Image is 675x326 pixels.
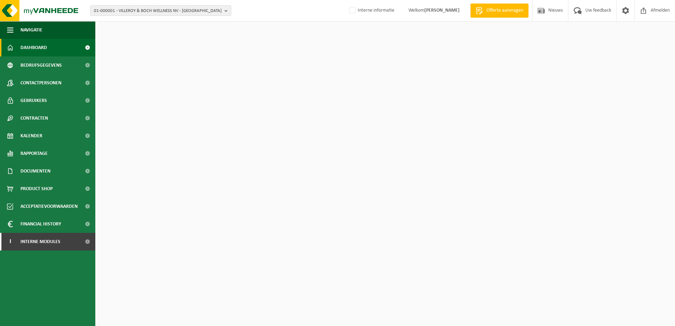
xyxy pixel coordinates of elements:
[20,198,78,215] span: Acceptatievoorwaarden
[7,233,13,250] span: I
[20,127,42,145] span: Kalender
[20,21,42,39] span: Navigatie
[20,74,61,92] span: Contactpersonen
[470,4,528,18] a: Offerte aanvragen
[20,233,60,250] span: Interne modules
[20,215,61,233] span: Financial History
[20,180,53,198] span: Product Shop
[94,6,222,16] span: 01-000001 - VILLEROY & BOCH WELLNESS NV - [GEOGRAPHIC_DATA]
[90,5,231,16] button: 01-000001 - VILLEROY & BOCH WELLNESS NV - [GEOGRAPHIC_DATA]
[485,7,525,14] span: Offerte aanvragen
[20,92,47,109] span: Gebruikers
[20,145,48,162] span: Rapportage
[20,56,62,74] span: Bedrijfsgegevens
[348,5,394,16] label: Interne informatie
[20,39,47,56] span: Dashboard
[20,109,48,127] span: Contracten
[20,162,50,180] span: Documenten
[424,8,460,13] strong: [PERSON_NAME]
